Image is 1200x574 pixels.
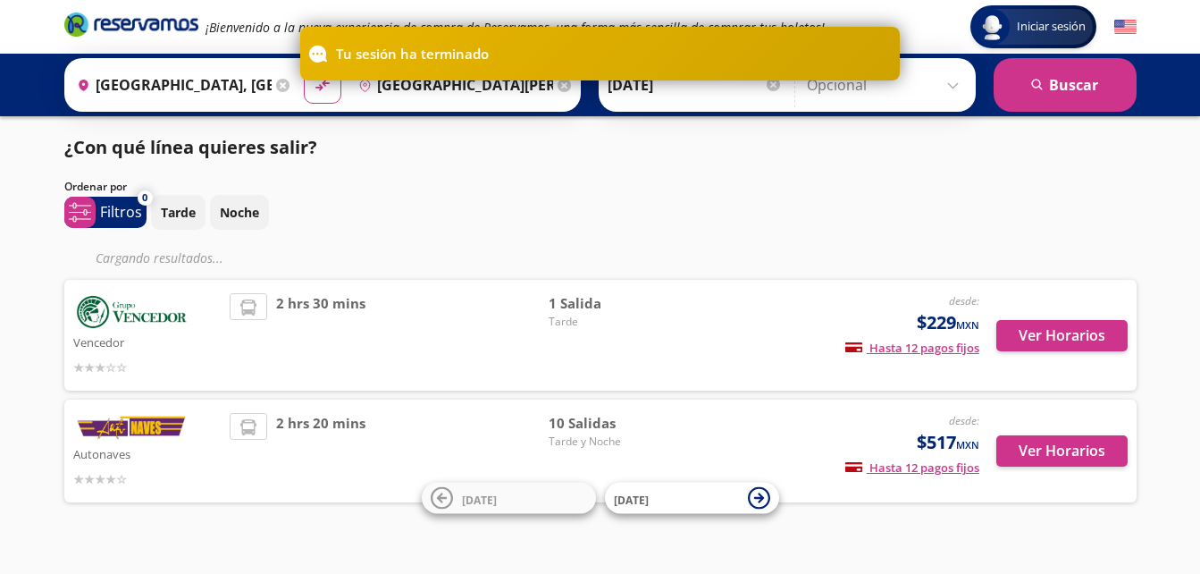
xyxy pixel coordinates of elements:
[151,195,206,230] button: Tarde
[462,492,497,507] span: [DATE]
[994,58,1137,112] button: Buscar
[64,197,147,228] button: 0Filtros
[845,460,979,476] span: Hasta 12 pagos fijos
[276,413,365,489] span: 2 hrs 20 mins
[608,63,783,107] input: Elegir Fecha
[142,190,147,206] span: 0
[614,492,649,507] span: [DATE]
[206,19,825,36] em: ¡Bienvenido a la nueva experiencia de compra de Reservamos, una forma más sencilla de comprar tus...
[996,320,1128,351] button: Ver Horarios
[917,429,979,456] span: $517
[64,11,198,43] a: Brand Logo
[949,293,979,308] em: desde:
[161,203,196,222] p: Tarde
[549,314,674,330] span: Tarde
[64,11,198,38] i: Brand Logo
[336,44,489,64] p: Tu sesión ha terminado
[220,203,259,222] p: Noche
[70,63,272,107] input: Buscar Origen
[73,443,222,464] p: Autonaves
[996,435,1128,467] button: Ver Horarios
[549,413,674,434] span: 10 Salidas
[949,413,979,428] em: desde:
[64,179,127,195] p: Ordenar por
[100,201,142,223] p: Filtros
[96,249,223,266] em: Cargando resultados ...
[549,434,674,450] span: Tarde y Noche
[956,318,979,332] small: MXN
[422,483,596,514] button: [DATE]
[64,134,317,161] p: ¿Con qué línea quieres salir?
[1010,18,1093,36] span: Iniciar sesión
[73,293,189,331] img: Vencedor
[956,438,979,452] small: MXN
[210,195,269,230] button: Noche
[807,63,967,107] input: Opcional
[276,293,365,377] span: 2 hrs 30 mins
[549,293,674,314] span: 1 Salida
[1114,16,1137,38] button: English
[73,413,189,442] img: Autonaves
[917,309,979,336] span: $229
[605,483,779,514] button: [DATE]
[73,331,222,352] p: Vencedor
[351,63,553,107] input: Buscar Destino
[845,340,979,356] span: Hasta 12 pagos fijos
